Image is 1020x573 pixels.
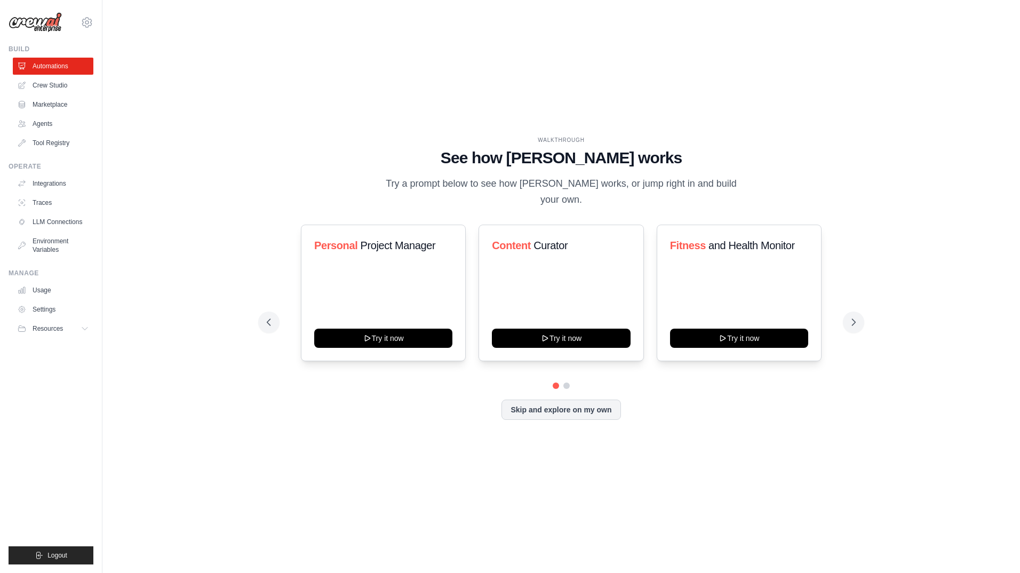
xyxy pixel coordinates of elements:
div: Operate [9,162,93,171]
span: Personal [314,240,357,251]
a: Marketplace [13,96,93,113]
button: Resources [13,320,93,337]
a: Crew Studio [13,77,93,94]
img: Logo [9,12,62,33]
h1: See how [PERSON_NAME] works [267,148,856,168]
div: Manage [9,269,93,277]
span: Project Manager [360,240,435,251]
a: Tool Registry [13,134,93,152]
button: Logout [9,546,93,564]
button: Try it now [670,329,808,348]
a: Automations [13,58,93,75]
a: Integrations [13,175,93,192]
button: Try it now [492,329,630,348]
a: LLM Connections [13,213,93,230]
p: Try a prompt below to see how [PERSON_NAME] works, or jump right in and build your own. [382,176,740,208]
a: Agents [13,115,93,132]
span: Resources [33,324,63,333]
span: and Health Monitor [708,240,795,251]
div: WALKTHROUGH [267,136,856,144]
a: Environment Variables [13,233,93,258]
a: Settings [13,301,93,318]
a: Usage [13,282,93,299]
div: Build [9,45,93,53]
button: Skip and explore on my own [501,400,620,420]
button: Try it now [314,329,452,348]
span: Logout [47,551,67,560]
span: Fitness [670,240,706,251]
span: Curator [533,240,568,251]
span: Content [492,240,531,251]
a: Traces [13,194,93,211]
